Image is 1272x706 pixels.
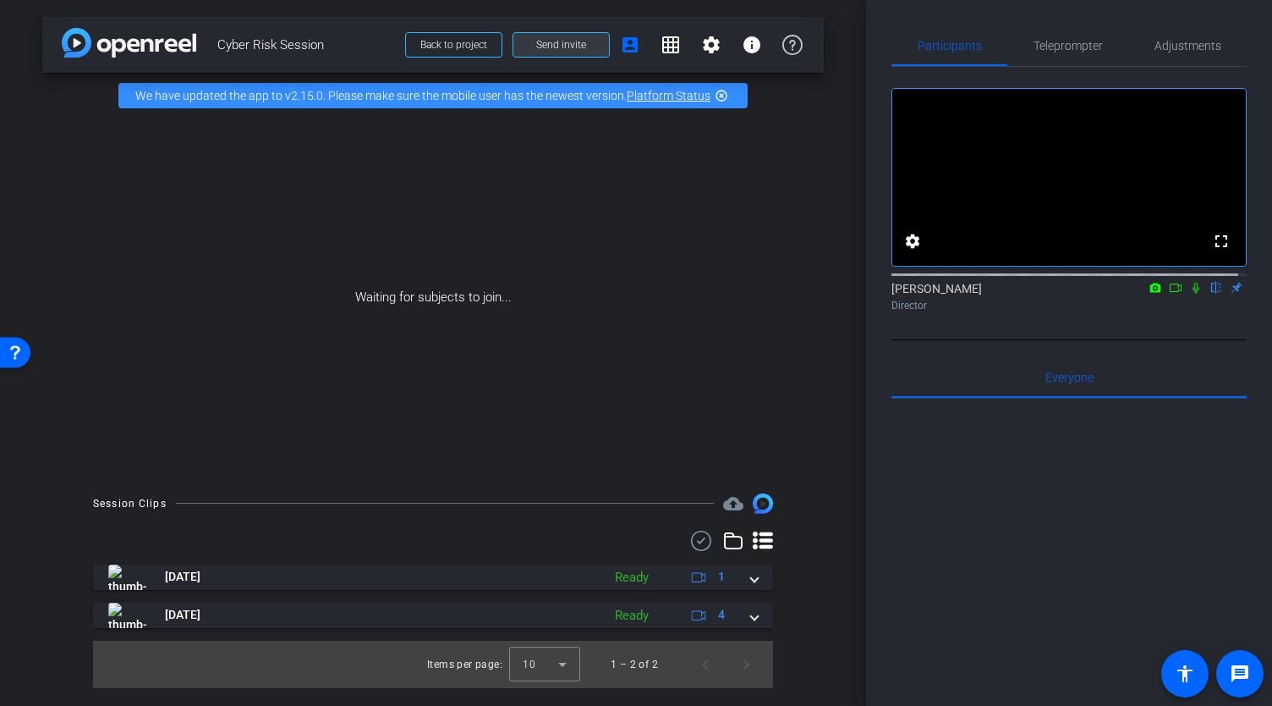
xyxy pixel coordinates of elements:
mat-expansion-panel-header: thumb-nail[DATE]Ready4 [93,603,773,628]
span: Back to project [420,39,487,51]
img: app-logo [62,28,196,58]
div: Director [891,298,1247,313]
button: Send invite [513,32,610,58]
button: Back to project [405,32,502,58]
div: [PERSON_NAME] [891,280,1247,313]
mat-icon: message [1230,664,1250,684]
span: 1 [718,568,725,586]
span: 4 [718,606,725,624]
div: Ready [606,606,657,626]
button: Previous page [685,644,726,685]
mat-icon: fullscreen [1211,231,1231,251]
div: Session Clips [93,495,167,512]
mat-icon: settings [902,231,923,251]
mat-icon: grid_on [661,35,681,55]
mat-expansion-panel-header: thumb-nail[DATE]Ready1 [93,565,773,590]
div: Items per page: [427,656,502,673]
img: Session clips [753,494,773,514]
mat-icon: accessibility [1175,664,1195,684]
mat-icon: flip [1206,279,1226,295]
mat-icon: account_box [620,35,640,55]
span: [DATE] [165,568,200,586]
span: Destinations for your clips [723,494,743,514]
a: Platform Status [627,89,710,102]
mat-icon: cloud_upload [723,494,743,514]
div: Ready [606,568,657,587]
div: 1 – 2 of 2 [611,656,658,673]
span: Participants [918,40,982,52]
span: Send invite [536,38,586,52]
span: Adjustments [1154,40,1221,52]
span: [DATE] [165,606,200,624]
mat-icon: settings [701,35,721,55]
mat-icon: info [742,35,762,55]
mat-icon: highlight_off [715,89,728,102]
span: Cyber Risk Session [217,28,395,62]
img: thumb-nail [108,603,146,628]
div: We have updated the app to v2.15.0. Please make sure the mobile user has the newest version. [118,83,748,108]
button: Next page [726,644,766,685]
div: Waiting for subjects to join... [42,119,824,477]
span: Teleprompter [1033,40,1103,52]
img: thumb-nail [108,565,146,590]
span: Everyone [1045,372,1094,383]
